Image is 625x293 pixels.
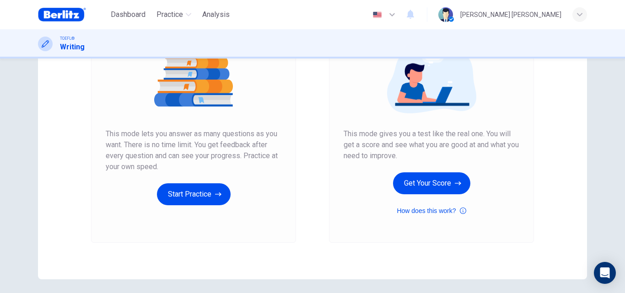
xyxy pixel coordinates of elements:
[344,128,519,161] span: This mode gives you a test like the real one. You will get a score and see what you are good at a...
[106,128,281,172] span: This mode lets you answer as many questions as you want. There is no time limit. You get feedback...
[460,9,561,20] div: [PERSON_NAME] [PERSON_NAME]
[438,7,453,22] img: Profile picture
[202,9,230,20] span: Analysis
[60,35,75,42] span: TOEFL®
[111,9,145,20] span: Dashboard
[397,205,466,216] button: How does this work?
[38,5,86,24] img: Berlitz Brasil logo
[153,6,195,23] button: Practice
[156,9,183,20] span: Practice
[372,11,383,18] img: en
[594,262,616,284] div: Open Intercom Messenger
[199,6,233,23] button: Analysis
[60,42,85,53] h1: Writing
[393,172,470,194] button: Get Your Score
[157,183,231,205] button: Start Practice
[38,5,107,24] a: Berlitz Brasil logo
[107,6,149,23] button: Dashboard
